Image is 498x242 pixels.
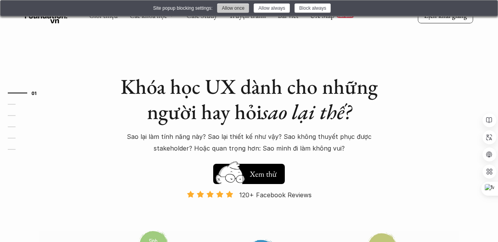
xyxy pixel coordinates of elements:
a: Xem thử [213,160,285,184]
button: Allow always [254,4,290,13]
p: Sao lại làm tính năng này? Sao lại thiết kế như vậy? Sao không thuyết phục được stakeholder? Hoặc... [113,131,385,154]
button: Block always [295,4,331,13]
p: 120+ Facebook Reviews [239,189,312,201]
button: Allow once [217,4,249,13]
a: 120+ Facebook Reviews [180,190,318,230]
a: 01 [8,88,45,98]
div: Site popup blocking settings: [153,5,213,11]
h5: Xem thử [250,168,277,179]
strong: 01 [32,90,37,95]
em: sao lại thế? [262,98,351,125]
h1: Khóa học UX dành cho những người hay hỏi [113,74,385,125]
